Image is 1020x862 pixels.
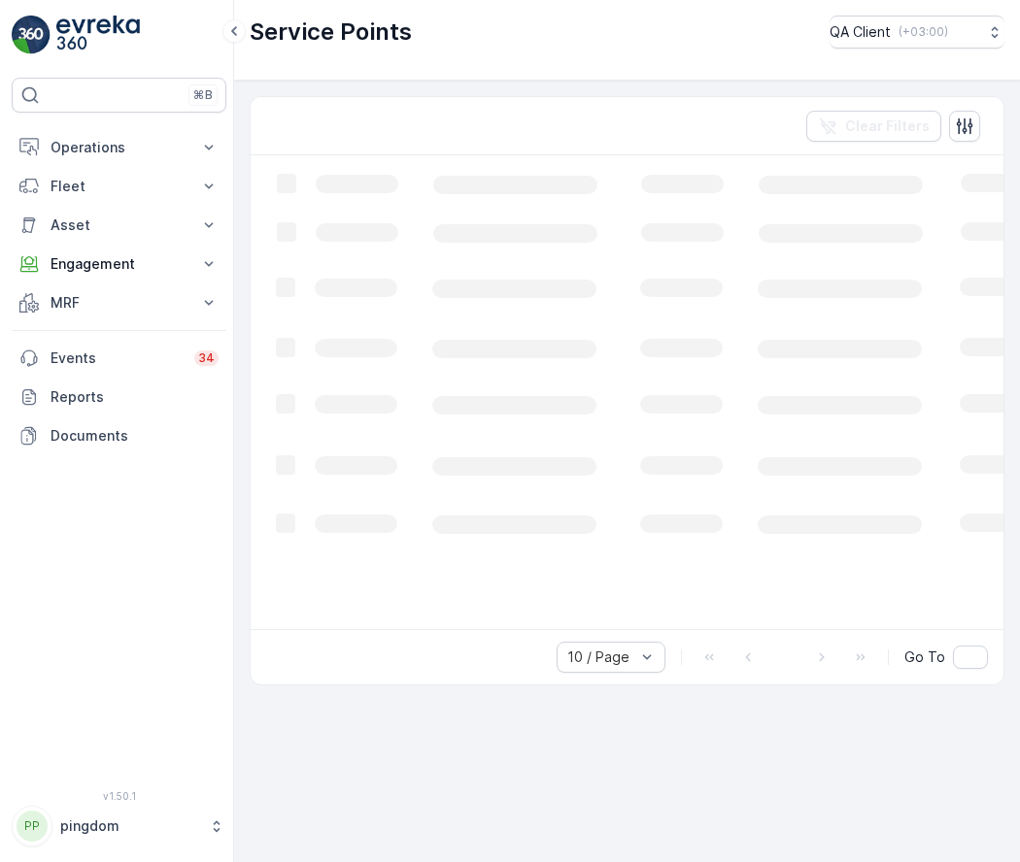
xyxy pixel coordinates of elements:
p: 34 [198,350,215,366]
span: v 1.50.1 [12,790,226,802]
button: Asset [12,206,226,245]
p: Documents [51,426,219,446]
button: MRF [12,283,226,322]
p: Fleet [51,177,187,196]
p: Operations [51,138,187,157]
button: Fleet [12,167,226,206]
img: logo [12,16,51,54]
button: QA Client(+03:00) [830,16,1004,49]
a: Reports [12,378,226,416]
p: MRF [51,293,187,313]
img: logo_light-DOdMpM7g.png [56,16,140,54]
span: Go To [904,647,945,667]
p: Engagement [51,254,187,274]
div: PP [17,811,48,842]
button: Clear Filters [806,111,941,142]
p: pingdom [60,816,199,836]
p: Clear Filters [845,116,930,136]
p: Events [51,348,183,368]
button: Engagement [12,245,226,283]
p: Reports [51,387,219,407]
button: PPpingdom [12,806,226,846]
p: Asset [51,215,187,235]
p: ( +03:00 ) [899,24,948,40]
a: Events34 [12,339,226,378]
p: QA Client [830,22,891,42]
a: Documents [12,416,226,455]
p: ⌘B [193,87,213,103]
button: Operations [12,128,226,167]
p: Service Points [250,17,412,48]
